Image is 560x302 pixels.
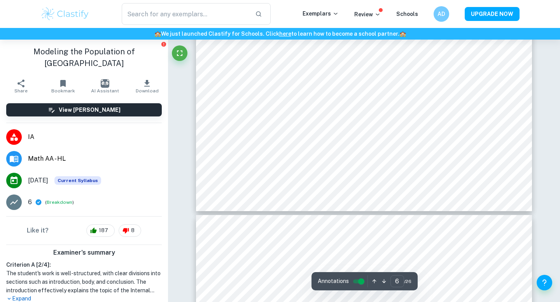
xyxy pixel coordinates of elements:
div: 187 [86,224,115,237]
a: here [279,31,291,37]
button: Bookmark [42,75,84,97]
a: Schools [396,11,418,17]
h6: AD [437,10,446,18]
button: AI Assistant [84,75,126,97]
h1: Modeling the Population of [GEOGRAPHIC_DATA] [6,46,162,69]
button: UPGRADE NOW [465,7,520,21]
button: Fullscreen [172,45,187,61]
p: 6 [28,198,32,207]
img: Clastify logo [40,6,90,22]
span: 8 [127,227,139,234]
h6: View [PERSON_NAME] [59,106,121,114]
p: Review [354,10,381,19]
span: Share [14,88,28,94]
button: AD [434,6,449,22]
span: Bookmark [51,88,75,94]
h1: The student's work is well-structured, with clear divisions into sections such as introduction, b... [6,269,162,295]
button: View [PERSON_NAME] [6,103,162,116]
span: / 26 [404,278,411,285]
span: Current Syllabus [54,176,101,185]
span: 🏫 [154,31,161,37]
div: This exemplar is based on the current syllabus. Feel free to refer to it for inspiration/ideas wh... [54,176,101,185]
span: AI Assistant [91,88,119,94]
p: Exemplars [303,9,339,18]
span: 187 [94,227,112,234]
span: [DATE] [28,176,48,185]
span: Math AA - HL [28,154,162,163]
button: Help and Feedback [537,275,552,290]
button: Report issue [161,41,166,47]
button: Download [126,75,168,97]
h6: Like it? [27,226,49,235]
span: Annotations [318,277,349,285]
div: 8 [119,224,141,237]
button: Breakdown [47,199,72,206]
h6: Criterion A [ 2 / 4 ]: [6,260,162,269]
h6: We just launched Clastify for Schools. Click to learn how to become a school partner. [2,30,558,38]
span: 🏫 [399,31,406,37]
span: ( ) [45,199,74,206]
span: Download [136,88,159,94]
img: AI Assistant [101,79,109,88]
input: Search for any exemplars... [122,3,249,25]
span: IA [28,132,162,142]
h6: Examiner's summary [3,248,165,257]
